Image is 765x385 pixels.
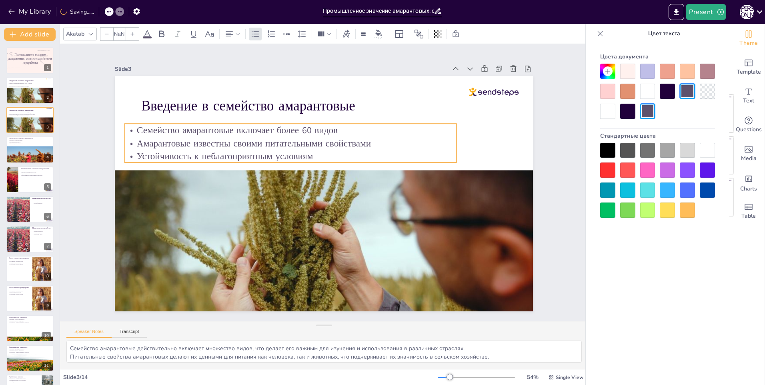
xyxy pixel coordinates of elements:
[32,204,51,206] p: Применение масел
[44,64,51,71] div: 1
[9,287,30,289] p: Экологические преимущества
[686,4,726,20] button: Present
[9,380,40,381] p: Ограниченный доступ к ресурсам
[6,315,54,341] div: 10
[9,262,30,264] p: Предотвращение эрозии
[42,332,51,339] div: 10
[8,84,45,85] p: Амарантовые известны своими питательными свойствами
[9,376,40,378] p: Проблемы и вызовы
[32,203,51,204] p: Изготовление круп
[9,140,51,142] p: Высокое содержание белка
[32,227,51,230] p: Применение в переработке
[42,362,51,369] div: 11
[9,292,30,293] p: Предотвращение эрозии
[9,350,51,351] p: Высокий спрос на продукцию
[9,257,30,259] p: Экологические преимущества
[20,168,51,170] p: Устойчивость к климатическим условиям
[6,47,54,74] div: 1
[44,302,51,309] div: 9
[32,231,51,233] p: Производство муки
[6,226,54,252] div: 7
[112,329,147,338] button: Transcript
[9,293,30,295] p: Увеличение биоразнообразия
[372,30,385,38] div: Background color
[8,85,45,87] p: Устойчивость к неблагоприятным условиям
[9,264,30,265] p: Увеличение биоразнообразия
[9,378,40,380] p: Недостаток знаний о технологиях
[733,168,765,197] div: Add charts and graphs
[733,110,765,139] div: Get real-time input from your audience
[9,320,51,322] p: Высокий спрос на продукцию
[743,96,754,105] span: Text
[6,136,54,163] div: 4
[44,213,51,220] div: 6
[6,5,54,18] button: My Library
[6,345,54,371] div: 11
[215,5,515,231] p: Введение в семейство амарантовые
[359,28,368,40] div: Border settings
[6,285,54,312] div: 9
[32,197,51,200] p: Применение в переработке
[414,29,424,39] span: Position
[9,348,51,350] p: Источник дохода для фермеров
[9,109,50,111] p: Введение в семейство амарантовые
[6,196,54,223] div: 6
[741,212,756,221] span: Table
[6,256,54,282] div: 8
[9,381,40,383] p: Необходимость в образовании потребителей
[315,28,333,40] div: Column Count
[740,4,754,20] button: К [PERSON_NAME]
[9,291,30,292] p: Улучшение состояния почвы
[9,346,51,349] p: Экономическая значимость
[733,197,765,226] div: Add a table
[9,319,51,320] p: Источник дохода для фермеров
[20,171,51,173] p: Высокая устойчивость к засухе
[600,50,715,64] div: Цвета документа
[733,82,765,110] div: Add text boxes
[66,329,112,338] button: Speaker Notes
[737,68,761,76] span: Template
[340,28,352,40] div: Text effects
[9,321,51,323] p: Устойчивое развитие сельского хозяйства
[6,107,54,133] div: 3
[32,201,51,203] p: Производство муки
[8,112,45,114] p: Семейство амарантовые включает более 60 видов
[66,341,582,363] textarea: Семейство амарантовые действительно включает множество видов, что делает его важным для изучения ...
[9,351,51,353] p: Устойчивое развитие сельского хозяйства
[600,129,715,143] div: Стандартные цвета
[8,82,45,84] p: Семейство амарантовые включает более 60 видов
[44,94,51,101] div: 2
[44,273,51,280] div: 8
[6,77,54,103] div: 2
[44,124,51,131] div: 3
[740,5,754,19] div: К [PERSON_NAME]
[669,4,684,20] button: Export to PowerPoint
[9,138,51,140] p: Питательные свойства амарантовых
[44,243,51,250] div: 7
[323,5,434,17] input: Insert title
[63,373,438,381] div: Slide 3 / 14
[736,125,762,134] span: Questions
[20,174,51,176] p: Поддержка продовольственной безопасности
[733,139,765,168] div: Add images, graphics, shapes or video
[20,173,51,174] p: Адаптация к различным почвам
[733,24,765,53] div: Change the overall theme
[9,143,51,144] p: Антиоксиданты и клетчатка
[8,53,52,64] span: Промышленное значение амарантовых: сельское хозяйство и переработка
[44,183,51,190] div: 5
[182,28,458,234] p: Амарантовые известны своими питательными свойствами
[32,233,51,234] p: Изготовление круп
[523,373,542,381] div: 54 %
[9,142,51,143] p: Витамины и минералы
[740,184,757,193] span: Charts
[556,374,583,381] span: Single View
[190,18,466,223] p: Семейство амарантовые включает более 60 видов
[174,39,451,244] p: Устойчивость к неблагоприятным условиям
[44,154,51,161] div: 4
[741,154,757,163] span: Media
[9,79,50,82] p: Введение в семейство амарантовые
[8,115,45,117] p: Устойчивость к неблагоприятным условиям
[60,8,94,16] div: Saving......
[6,166,54,193] div: 5
[4,28,56,41] button: Add slide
